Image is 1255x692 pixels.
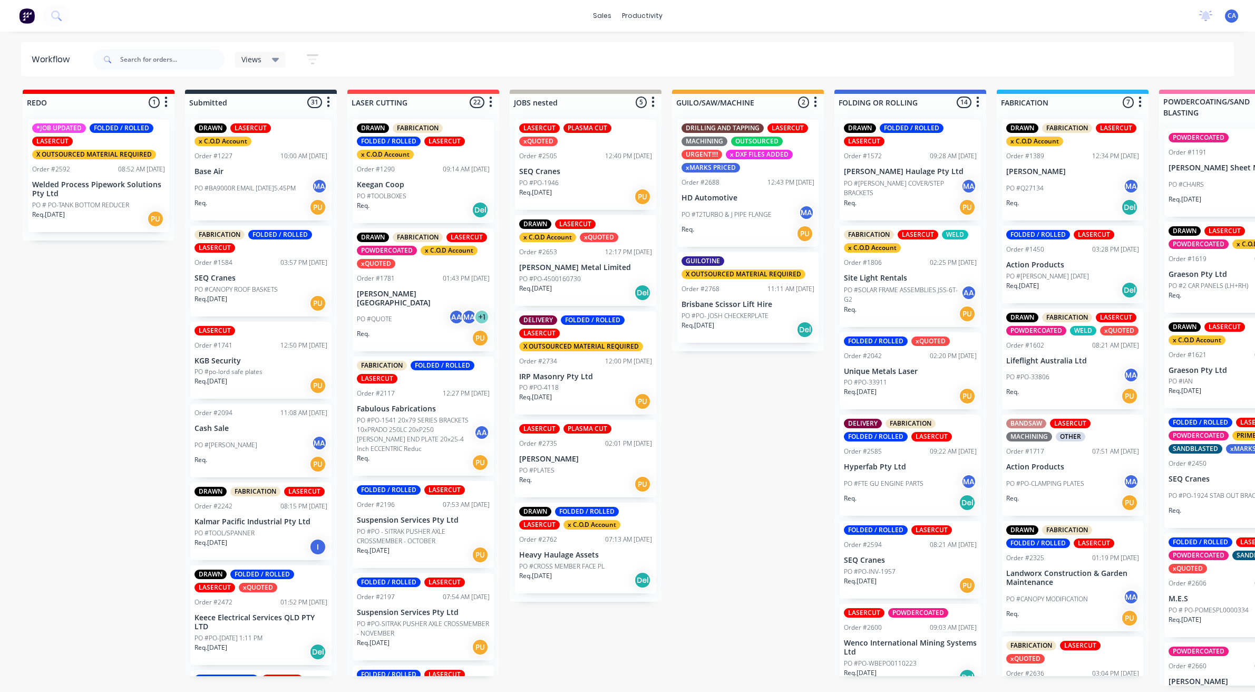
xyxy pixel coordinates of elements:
div: *JOB UPDATEDFOLDED / ROLLEDLASERCUTX OUTSOURCED MATERIAL REQUIREDOrder #259208:52 AM [DATE]Welded... [28,119,169,232]
div: 08:15 PM [DATE] [280,502,327,511]
div: 08:21 AM [DATE] [1092,341,1139,350]
div: MA [961,178,977,194]
div: Del [634,284,651,301]
div: LASERCUT [911,432,952,441]
div: PU [634,476,651,493]
p: Req. [194,455,207,465]
p: Cash Sale [194,424,327,433]
div: POWDERCOATED [1169,239,1229,249]
div: FOLDED / ROLLED [555,507,619,516]
div: MA [1123,367,1139,383]
div: FABRICATION [393,123,443,133]
div: LASERCUTOrder #174112:50 PM [DATE]KGB SecurityPO #po-lord safe platesReq.[DATE]PU [190,322,332,399]
div: Del [796,321,813,338]
p: PO #TOOLBOXES [357,191,406,201]
p: [PERSON_NAME][GEOGRAPHIC_DATA] [357,290,490,307]
p: PO #SOLAR FRAME ASSEMBLIES JSS-6T-G2 [844,285,961,304]
div: POWDERCOATED [357,246,417,255]
div: Order #1450 [1006,245,1044,254]
p: PO #PO-33806 [1006,372,1049,382]
div: DELIVERYFABRICATIONFOLDED / ROLLEDLASERCUTOrder #258509:22 AM [DATE]Hyperfab Pty LtdPO #FTE GU EN... [840,415,981,516]
p: PO #PO-1541 20x79 SERIES BRACKETS 10xPRADO 250LC 20xP250 [PERSON_NAME] END PLATE 20x25-4 Inch ECC... [357,416,474,454]
p: Req. [519,475,532,485]
div: 09:14 AM [DATE] [443,165,490,174]
p: Lifeflight Australia Ltd [1006,357,1139,366]
div: Order #1806 [844,258,882,267]
div: PU [472,454,489,471]
div: 12:43 PM [DATE] [767,178,814,187]
div: x C.O.D Account [1169,335,1225,345]
div: DRAWN [1006,123,1038,133]
div: FOLDED / ROLLED [357,137,421,146]
div: DRAWN [194,487,227,496]
div: DRAWNFABRICATIONLASERCUTPOWDERCOATEDx C.O.D AccountxQUOTEDOrder #178101:43 PM [DATE][PERSON_NAME]... [353,228,494,352]
div: WELD [942,230,968,239]
div: Order #1741 [194,341,232,350]
div: x C.O.D Account [563,520,620,530]
div: LASERCUT [230,123,271,133]
div: MA [312,178,327,194]
div: xMARKS PRICED [682,163,740,172]
p: [PERSON_NAME] [519,455,652,464]
p: Base Air [194,167,327,176]
div: Del [1121,282,1138,299]
div: FOLDED / ROLLEDLASERCUTOrder #219607:53 AM [DATE]Suspension Services Pty LtdPO #PO - SITRAK PUSHE... [353,481,494,568]
p: Req. [844,494,857,503]
div: BANDSAW [1006,419,1046,428]
div: FABRICATION [357,361,407,370]
div: FABRICATION [1042,313,1092,322]
div: FOLDED / ROLLED [844,337,908,346]
div: 07:53 AM [DATE] [443,500,490,510]
div: LASERCUT [1204,226,1245,236]
div: LASERCUT [1096,123,1136,133]
div: DRAWN [1169,322,1201,332]
p: PO #IAN [1169,377,1193,386]
div: PU [959,388,976,405]
p: [PERSON_NAME] [1006,167,1139,176]
div: Order #2688 [682,178,719,187]
div: FOLDED / ROLLEDxQUOTEDOrder #204202:20 PM [DATE]Unique Metals LaserPO #PO-33911Req.[DATE]PU [840,332,981,410]
p: PO #PO-1946 [519,178,559,188]
p: HD Automotive [682,194,814,203]
div: Order #2734 [519,357,557,366]
div: DRAWNFABRICATIONFOLDED / ROLLEDLASERCUTOrder #232501:19 PM [DATE]Landworx Construction & Garden M... [1002,521,1143,631]
p: Req. [1169,291,1181,300]
div: WELD [1070,326,1096,335]
p: Req. [1006,198,1019,208]
div: DRAWN [519,219,551,229]
div: xQUOTED [911,337,950,346]
div: FOLDED / ROLLED [561,315,625,325]
div: FOLDED / ROLLEDLASERCUTOrder #259408:21 AM [DATE]SEQ CranesPO #PO-INV-1957Req.[DATE]PU [840,521,981,599]
div: 08:52 AM [DATE] [118,165,165,174]
div: 12:27 PM [DATE] [443,389,490,398]
div: LASERCUT [32,137,73,146]
div: LASERCUT [194,326,235,335]
div: x C.O.D Account [519,233,576,242]
p: Req. [DATE] [1006,281,1039,291]
div: + 1 [474,309,490,325]
div: Order #1602 [1006,341,1044,350]
p: Site Light Rentals [844,274,977,283]
p: Req. [844,198,857,208]
div: x DXF FILES ADDED [726,150,793,159]
div: LASERCUTPLASMA CUTxQUOTEDOrder #250512:40 PM [DATE]SEQ CranesPO #PO-1946Req.[DATE]PU [515,119,656,210]
p: PO #PO-CLAMPING PLATES [1006,479,1084,488]
div: DRAWNFOLDED / ROLLEDLASERCUTOrder #157209:28 AM [DATE][PERSON_NAME] Haulage Pty LtdPO #[PERSON_NA... [840,119,981,220]
div: x C.O.D Account [1006,137,1063,146]
div: DRAWNFABRICATIONLASERCUTOrder #224208:15 PM [DATE]Kalmar Pacific Industrial Pty LtdPO #TOOL/SPANN... [190,483,332,560]
p: PO #Q27134 [1006,184,1044,193]
div: DRAWNFABRICATIONLASERCUTx C.O.D AccountOrder #138912:34 PM [DATE][PERSON_NAME]PO #Q27134MAReq.Del [1002,119,1143,220]
div: URGENT!!!! [682,150,722,159]
div: FOLDED / ROLLED [844,525,908,535]
div: Order #2042 [844,351,882,361]
div: Del [472,201,489,218]
div: FABRICATION [230,487,280,496]
div: Order #1717 [1006,447,1044,456]
div: DRAWN [357,123,389,133]
div: LASERCUT [911,525,952,535]
div: 10:00 AM [DATE] [280,151,327,161]
div: LASERCUT [1050,419,1091,428]
p: PO #[PERSON_NAME] COVER/STEP BRACKETS [844,179,961,198]
p: Kalmar Pacific Industrial Pty Ltd [194,517,327,526]
div: FOLDED / ROLLED [1006,230,1070,239]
